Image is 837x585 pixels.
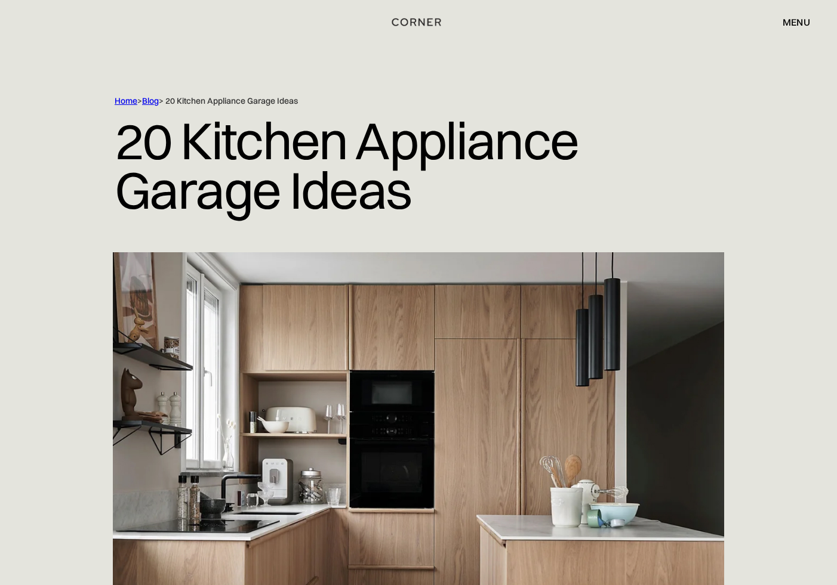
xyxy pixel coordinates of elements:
a: home [374,14,462,30]
div: > > 20 Kitchen Appliance Garage Ideas [115,95,676,107]
div: menu [771,12,810,32]
a: Blog [142,95,159,106]
h1: 20 Kitchen Appliance Garage Ideas [115,107,722,224]
a: Home [115,95,137,106]
div: menu [783,17,810,27]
